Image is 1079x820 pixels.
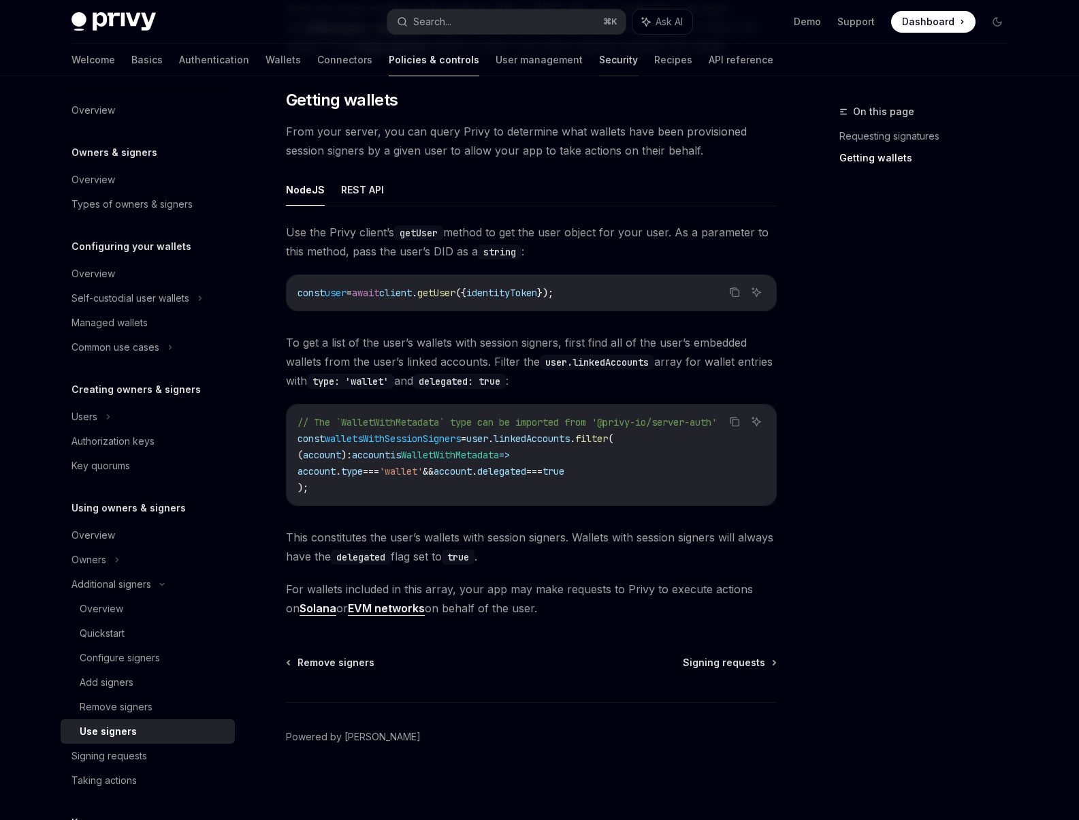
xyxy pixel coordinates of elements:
a: Welcome [71,44,115,76]
div: Overview [71,102,115,119]
a: Authentication [179,44,249,76]
span: // The `WalletWithMetadata` type can be imported from '@privy-io/server-auth' [297,416,717,428]
div: Key quorums [71,458,130,474]
div: Self-custodial user wallets [71,290,189,306]
a: Recipes [654,44,692,76]
span: Use the Privy client’s method to get the user object for your user. As a parameter to this method... [286,223,777,261]
h5: Configuring your wallets [71,238,191,255]
span: account [434,465,472,477]
span: await [352,287,379,299]
span: WalletWithMetadata [401,449,499,461]
span: This constitutes the user’s wallets with session signers. Wallets with session signers will alway... [286,528,777,566]
a: Dashboard [891,11,976,33]
div: Quickstart [80,625,125,642]
a: API reference [709,44,773,76]
a: Connectors [317,44,372,76]
span: getUser [417,287,455,299]
div: Types of owners & signers [71,196,193,212]
a: Use signers [61,719,235,744]
a: Add signers [61,670,235,695]
a: User management [496,44,583,76]
span: is [390,449,401,461]
a: EVM networks [348,601,425,616]
span: On this page [853,104,914,120]
code: type: 'wallet' [307,374,394,389]
a: Remove signers [61,695,235,719]
a: Security [599,44,638,76]
span: ({ [455,287,466,299]
span: . [570,432,575,445]
a: Overview [61,168,235,192]
span: type [341,465,363,477]
span: = [461,432,466,445]
span: const [297,287,325,299]
span: . [472,465,477,477]
a: Managed wallets [61,311,235,335]
span: => [499,449,510,461]
div: Authorization keys [71,433,155,450]
span: To get a list of the user’s wallets with session signers, first find all of the user’s embedded w... [286,333,777,390]
a: Solana [300,601,336,616]
span: . [412,287,417,299]
a: Authorization keys [61,429,235,454]
span: }); [537,287,553,299]
span: Getting wallets [286,89,398,111]
div: Overview [71,266,115,282]
div: Configure signers [80,650,160,666]
a: Key quorums [61,454,235,478]
span: ) [341,449,347,461]
button: NodeJS [286,174,325,206]
span: . [336,465,341,477]
div: Overview [80,601,123,617]
a: Basics [131,44,163,76]
button: Ask AI [747,413,765,430]
a: Getting wallets [839,147,1019,169]
span: : [347,449,352,461]
div: Taking actions [71,772,137,789]
span: account [352,449,390,461]
button: Ask AI [632,10,692,34]
a: Policies & controls [389,44,479,76]
button: REST API [341,174,384,206]
span: = [347,287,352,299]
a: Overview [61,597,235,621]
div: Overview [71,172,115,188]
img: dark logo [71,12,156,31]
span: user [325,287,347,299]
button: Ask AI [747,283,765,301]
div: Search... [413,14,451,30]
button: Toggle dark mode [986,11,1008,33]
span: identityToken [466,287,537,299]
span: account [297,465,336,477]
div: Common use cases [71,339,159,356]
span: && [423,465,434,477]
a: Demo [794,15,821,29]
span: ); [297,482,308,494]
h5: Owners & signers [71,144,157,161]
span: Dashboard [902,15,954,29]
div: Owners [71,552,106,568]
a: Overview [61,262,235,286]
span: Remove signers [297,656,374,669]
h5: Using owners & signers [71,500,186,516]
span: true [543,465,564,477]
a: Configure signers [61,646,235,670]
span: walletsWithSessionSigners [325,432,461,445]
span: ( [608,432,613,445]
span: ⌘ K [603,16,617,27]
a: Remove signers [287,656,374,669]
span: delegated [477,465,526,477]
span: filter [575,432,608,445]
a: Wallets [265,44,301,76]
a: Types of owners & signers [61,192,235,217]
a: Signing requests [683,656,775,669]
a: Support [837,15,875,29]
span: 'wallet' [379,465,423,477]
code: delegated: true [413,374,506,389]
span: client [379,287,412,299]
a: Overview [61,98,235,123]
h5: Creating owners & signers [71,381,201,398]
code: true [442,550,474,565]
span: user [466,432,488,445]
span: account [303,449,341,461]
